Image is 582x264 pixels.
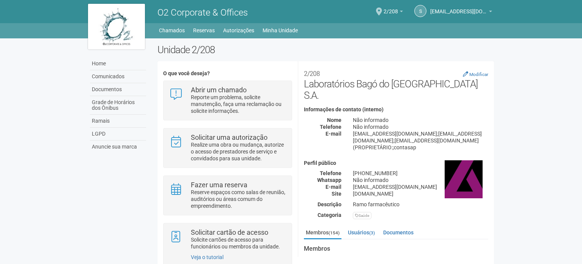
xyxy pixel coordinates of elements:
h2: Unidade 2/208 [157,44,494,55]
a: Solicitar uma autorização Realize uma obra ou mudança, autorize o acesso de prestadores de serviç... [169,134,286,162]
h4: Perfil público [304,160,488,166]
a: LGPD [90,128,146,141]
p: Reporte um problema, solicite manutenção, faça uma reclamação ou solicite informações. [191,94,286,114]
div: Não informado [347,177,494,183]
a: Abrir um chamado Reporte um problema, solicite manutenção, faça uma reclamação ou solicite inform... [169,87,286,114]
a: Documentos [90,83,146,96]
a: Minha Unidade [263,25,298,36]
a: Solicitar cartão de acesso Solicite cartões de acesso para funcionários ou membros da unidade. [169,229,286,250]
strong: Telefone [320,124,341,130]
a: Grade de Horários dos Ônibus [90,96,146,115]
div: [DOMAIN_NAME] [347,190,494,197]
small: (3) [369,230,375,236]
span: selecaotalentos@bago.com.br [430,1,487,14]
a: Novo membro [304,256,342,262]
a: Solicitar cartões de acesso [347,256,415,262]
p: Reserve espaços como salas de reunião, auditórios ou áreas comum do empreendimento. [191,189,286,209]
a: [EMAIL_ADDRESS][DOMAIN_NAME] [430,9,492,16]
p: Realize uma obra ou mudança, autorize o acesso de prestadores de serviço e convidados para sua un... [191,141,286,162]
a: s [414,5,426,17]
img: business.png [445,160,483,198]
h4: O que você deseja? [163,71,292,76]
a: Veja o tutorial [191,254,223,260]
a: Usuários(3) [346,227,377,238]
strong: Solicitar cartão de acesso [191,228,268,236]
a: Documentos [381,227,415,238]
strong: Membros [304,245,488,252]
strong: Solicitar uma autorização [191,133,267,141]
h4: Informações de contato (interno) [304,107,488,112]
a: Autorizações [223,25,254,36]
strong: Whatsapp [317,177,341,183]
small: 2/208 [304,70,320,77]
a: Home [90,57,146,70]
a: Modificar [463,71,488,77]
small: Modificar [469,72,488,77]
strong: Categoria [318,212,341,218]
a: 2/208 [384,9,403,16]
strong: Descrição [318,201,341,207]
div: Ramo farmacêutico [347,201,494,208]
a: Reservas [193,25,215,36]
img: logo.jpg [88,4,145,49]
small: (154) [329,230,340,236]
div: [PHONE_NUMBER] [347,170,494,177]
p: Solicite cartões de acesso para funcionários ou membros da unidade. [191,236,286,250]
a: Fazer uma reserva Reserve espaços como salas de reunião, auditórios ou áreas comum do empreendime... [169,182,286,209]
div: Não informado [347,117,494,123]
div: [EMAIL_ADDRESS][DOMAIN_NAME] [347,183,494,190]
strong: Telefone [320,170,341,176]
a: Anuncie sua marca [90,141,146,153]
a: Ramais [90,115,146,128]
div: Não informado [347,123,494,130]
strong: Nome [327,117,341,123]
span: 2/208 [384,1,398,14]
a: Chamados [159,25,185,36]
div: [EMAIL_ADDRESS][DOMAIN_NAME];[EMAIL_ADDRESS][DOMAIN_NAME];[EMAIL_ADDRESS][DOMAIN_NAME](PROPRIETÁR... [347,130,494,151]
a: Membros(154) [304,227,341,239]
span: O2 Corporate & Offices [157,7,248,18]
strong: E-mail [326,184,341,190]
strong: Site [332,191,341,197]
strong: Abrir um chamado [191,86,247,94]
div: Saúde [353,212,371,219]
h2: Laboratórios Bagó do [GEOGRAPHIC_DATA] S.A. [304,67,488,101]
strong: Fazer uma reserva [191,181,247,189]
strong: E-mail [326,131,341,137]
a: Comunicados [90,70,146,83]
